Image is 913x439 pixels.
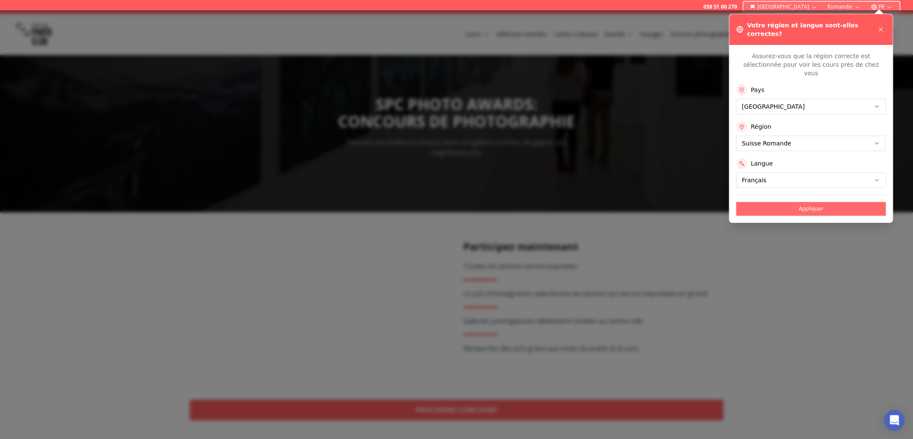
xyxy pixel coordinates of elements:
label: Région [751,122,771,131]
button: [GEOGRAPHIC_DATA] [747,2,821,12]
label: Langue [751,159,773,168]
div: Open Intercom Messenger [884,410,904,430]
button: Romandie [824,2,864,12]
h3: Votre région et langue sont-elles correctes? [747,21,875,38]
button: FR [867,2,896,12]
p: Assurez-vous que la région correcte est sélectionnée pour voir les cours près de chez vous [736,52,886,77]
a: 058 51 00 270 [703,3,736,10]
button: Appliquer [736,202,886,216]
label: Pays [751,86,764,94]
